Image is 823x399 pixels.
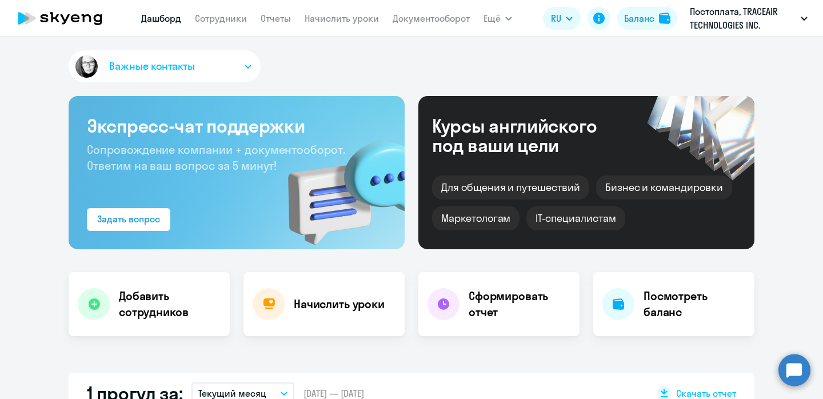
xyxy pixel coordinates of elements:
[432,206,520,230] div: Маркетологам
[87,114,386,137] h3: Экспресс-чат поддержки
[97,212,160,226] div: Задать вопрос
[87,208,170,231] button: Задать вопрос
[432,116,628,155] div: Курсы английского под ваши цели
[684,5,813,32] button: Постоплата, TRACEAIR TECHNOLOGIES INC.
[119,288,221,320] h4: Добавить сотрудников
[644,288,745,320] h4: Посмотреть баланс
[271,121,405,249] img: bg-img
[87,142,345,173] span: Сопровождение компании + документооборот. Ответим на ваш вопрос за 5 минут!
[690,5,796,32] p: Постоплата, TRACEAIR TECHNOLOGIES INC.
[484,11,501,25] span: Ещё
[543,7,581,30] button: RU
[484,7,512,30] button: Ещё
[432,175,589,199] div: Для общения и путешествий
[596,175,732,199] div: Бизнес и командировки
[551,11,561,25] span: RU
[617,7,677,30] button: Балансbalance
[305,13,379,24] a: Начислить уроки
[294,296,385,312] h4: Начислить уроки
[469,288,570,320] h4: Сформировать отчет
[73,53,100,80] img: avatar
[526,206,625,230] div: IT-специалистам
[624,11,654,25] div: Баланс
[195,13,247,24] a: Сотрудники
[141,13,181,24] a: Дашборд
[393,13,470,24] a: Документооборот
[69,50,261,82] button: Важные контакты
[109,59,195,74] span: Важные контакты
[659,13,670,24] img: balance
[261,13,291,24] a: Отчеты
